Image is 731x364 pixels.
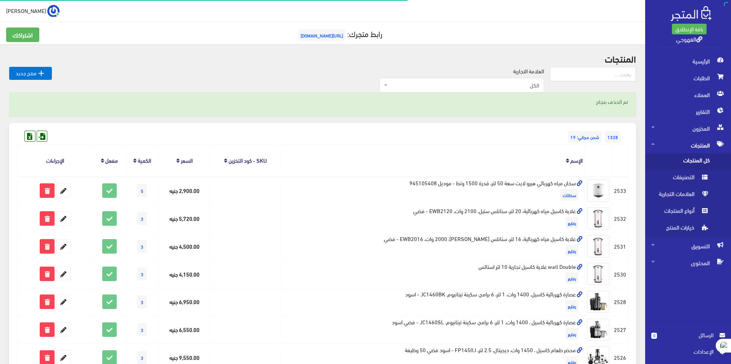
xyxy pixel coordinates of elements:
[159,316,210,344] td: 6,550.00 جنيه
[587,262,610,285] img: wall-double-ghlay-tgary-10-ltr-astals.jpg
[17,145,93,176] th: الإجراءات
[651,120,725,137] span: المخزون
[280,288,585,316] td: عصارة كهربائية كاسيل، 1400 وات، 1 لتر، 6 برامج، سكينة تيتانيوم، JC1460BK - اسود
[137,184,147,197] span: 5
[159,260,210,288] td: 4,150.00 جنيه
[663,331,713,339] span: الرسائل
[570,155,583,165] a: الإسم
[159,232,210,260] td: 4,500.00 جنيه
[612,288,628,316] td: 2528
[651,137,725,154] span: المنتجات
[651,347,725,359] a: اﻹعدادات
[159,204,210,232] td: 5,720.00 جنيه
[612,204,628,232] td: 2532
[587,235,610,258] img: ghlay-myah-khrbayy-16-ltr-stanls-styl-2000-oat-ewb2016-fdy.jpg
[651,221,709,238] span: خيارات المنتج
[645,137,731,154] a: المنتجات
[651,254,725,271] span: المحتوى
[105,155,118,165] a: مفعل
[565,217,578,228] span: رفايع
[568,131,601,142] span: شحن مجاني: 19
[6,6,46,15] span: [PERSON_NAME]
[651,238,725,254] span: التسويق
[657,347,713,356] span: اﻹعدادات
[6,28,39,42] a: اشتراكك
[550,67,636,81] input: بحث...
[651,86,725,103] span: العملاء
[280,176,585,204] td: سخان مياه كهربائي هيرو لايت سعة 50 لتر، قدرة 1500 وتط - موديل 945105408
[298,29,345,41] span: [URL][DOMAIN_NAME]
[9,67,52,80] a: منتج جديد
[9,53,636,63] h2: المنتجات
[137,351,147,364] span: 3
[651,103,725,120] span: التقارير
[612,316,628,344] td: 2527
[565,300,578,312] span: رفايع
[6,5,60,17] a: ... [PERSON_NAME]
[229,155,267,165] a: SKU - كود التخزين
[280,260,585,288] td: wall Double غلایة كاسيل تجاریة 10 لتر استالس
[651,53,725,70] span: الرئيسية
[280,232,585,260] td: غلاية كاسيل مياه كهربائية، 16 لتر، ستانلس [PERSON_NAME]، 2000 وات، EWB2016 - فضي
[280,316,585,344] td: عصارة كهربائية كاسيل ، 1400 وات، 1 لتر، 6 برامج، سكينة تيتانيوم، JC1460SL - فضي اسود
[645,204,731,221] a: أنواع المنتجات
[651,154,709,170] span: كل المنتجات
[645,154,731,170] a: كل المنتجات
[645,103,731,120] a: التقارير
[671,6,712,21] img: .
[605,131,620,142] span: 1328
[645,254,731,271] a: المحتوى
[612,176,628,204] td: 2533
[587,290,610,313] img: aasar-khrbayy-1400-oat-1-ltr-6-bramg-skyn-tytanyom-jc1460bk-asod.jpg
[280,204,585,232] td: غلاية كاسيل مياه كهربائية، 20 لتر، ستانلس ستيل، 2100 وات، EWB2120 - فضي
[560,189,578,201] span: سخانات
[651,170,709,187] span: التصنيفات
[37,69,46,78] i: 
[587,318,610,341] img: aasar-khrbayy-1400-oat-1-ltr-6-bramg-skyn-tytanyom-jc1460sl-fdy-asod.jpg
[137,295,147,308] span: 3
[565,245,578,256] span: رفايع
[159,176,210,204] td: 2,900.00 جنيه
[587,179,610,202] img: skhan-myah-khrbayy-hyro-layt-saa-50-ltr-kdr-1500-ott-modyl-945105408.jpg
[47,5,60,17] img: ...
[9,312,38,341] iframe: Drift Widget Chat Controller
[645,170,731,187] a: التصنيفات
[645,221,731,238] a: خيارات المنتج
[651,70,725,86] span: الطلبات
[137,240,147,253] span: 3
[17,97,628,106] p: تم الحذف بنجاح
[651,187,709,204] span: العلامات التجارية
[651,331,725,347] a: 0 الرسائل
[565,328,578,340] span: رفايع
[565,272,578,284] span: رفايع
[137,212,147,225] span: 3
[645,53,731,70] a: الرئيسية
[296,26,382,40] a: رابط متجرك:[URL][DOMAIN_NAME]
[645,120,731,137] a: المخزون
[612,232,628,260] td: 2531
[651,204,709,221] span: أنواع المنتجات
[513,67,544,75] label: العلامة التجارية
[651,333,657,339] span: 0
[672,24,707,34] a: باقة الإنطلاق
[676,33,702,44] a: القهوجي
[612,260,628,288] td: 2530
[159,288,210,316] td: 6,950.00 جنيه
[645,86,731,103] a: العملاء
[645,187,731,204] a: العلامات التجارية
[138,155,151,165] a: الكمية
[137,267,147,280] span: 3
[389,81,539,89] span: الكل
[181,155,193,165] a: السعر
[380,78,544,92] span: الكل
[645,70,731,86] a: الطلبات
[137,323,147,336] span: 3
[587,207,610,230] img: ghlay-myah-khrbayy-20-ltr-stanls-styl-2100-oat-ewb2120-fdy.jpg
